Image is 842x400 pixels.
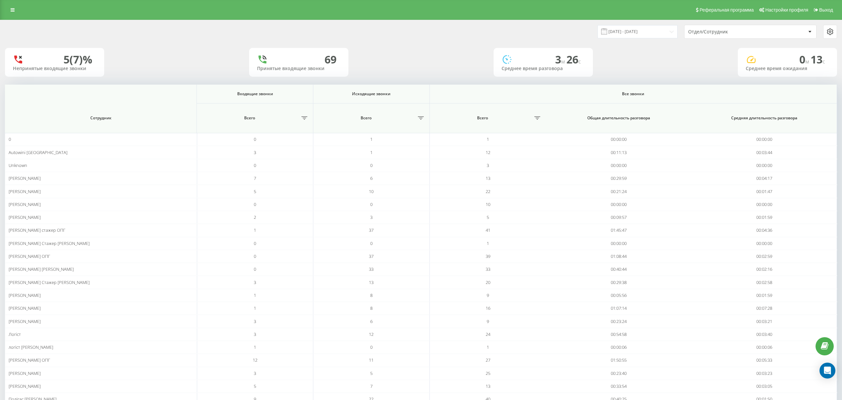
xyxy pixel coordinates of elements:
span: 0 [9,136,11,142]
td: 00:01:47 [691,185,837,198]
span: 0 [254,253,256,259]
td: 00:01:59 [691,289,837,302]
span: 1 [370,136,373,142]
span: 10 [369,188,374,194]
td: 00:29:38 [546,276,692,289]
span: 5 [487,214,489,220]
span: [PERSON_NAME] [9,370,41,376]
td: 00:29:59 [546,172,692,185]
span: 6 [370,175,373,181]
td: 00:05:56 [546,289,692,302]
td: 01:45:47 [546,224,692,237]
span: [PERSON_NAME] ОПГ [9,253,50,259]
td: 00:23:40 [546,367,692,380]
div: 5 (7)% [64,53,92,66]
span: 0 [370,201,373,207]
span: 37 [369,253,374,259]
span: Выход [819,7,833,13]
span: 1 [254,344,256,350]
td: 00:21:24 [546,185,692,198]
span: 3 [254,370,256,376]
span: 33 [486,266,490,272]
td: 00:00:00 [546,198,692,211]
span: Общая длительность разговора [556,115,682,121]
span: [PERSON_NAME] [9,188,41,194]
span: 10 [486,201,490,207]
td: 00:09:57 [546,211,692,224]
span: Средняя длительность разговора [702,115,826,121]
td: 00:00:00 [546,159,692,172]
span: 0 [254,201,256,207]
span: 3 [555,52,566,66]
span: 9 [487,292,489,298]
span: 5 [254,188,256,194]
span: 0 [370,344,373,350]
td: 01:07:14 [546,302,692,315]
span: [PERSON_NAME] [9,305,41,311]
td: 00:03:23 [691,367,837,380]
td: 00:00:00 [691,198,837,211]
div: Принятые входящие звонки [257,66,340,71]
td: 00:07:28 [691,302,837,315]
td: 00:33:54 [546,380,692,393]
span: Сотрудник [18,115,184,121]
span: 33 [369,266,374,272]
span: 12 [253,357,257,363]
div: Open Intercom Messenger [820,363,835,379]
span: 12 [486,149,490,155]
span: [PERSON_NAME] [9,201,41,207]
span: 41 [486,227,490,233]
span: 16 [486,305,490,311]
span: Всего [433,115,532,121]
td: 00:04:36 [691,224,837,237]
span: [PERSON_NAME] [PERSON_NAME] [9,266,74,272]
span: 0 [370,162,373,168]
span: Настройки профиля [765,7,808,13]
span: 0 [799,52,811,66]
td: 00:23:24 [546,315,692,328]
span: 9 [487,318,489,324]
td: 00:05:33 [691,354,837,367]
span: 8 [370,292,373,298]
span: 1 [254,305,256,311]
span: c [822,58,825,65]
td: 00:00:00 [546,133,692,146]
span: м [805,58,811,65]
td: 01:50:55 [546,354,692,367]
span: [PERSON_NAME] стажер ОПГ [9,227,66,233]
span: 3 [487,162,489,168]
span: 3 [254,149,256,155]
span: Входящие звонки [206,91,304,97]
span: 22 [486,188,490,194]
span: [PERSON_NAME] [9,292,41,298]
span: 3 [370,214,373,220]
div: 69 [325,53,336,66]
span: 1 [254,292,256,298]
span: 7 [370,383,373,389]
td: 00:03:21 [691,315,837,328]
td: 00:02:59 [691,250,837,263]
span: 0 [254,266,256,272]
span: 0 [254,162,256,168]
td: 00:03:40 [691,328,837,341]
span: Autowini [GEOGRAPHIC_DATA] [9,149,67,155]
td: 00:03:05 [691,380,837,393]
td: 00:00:06 [691,341,837,354]
span: 7 [254,175,256,181]
span: 5 [254,383,256,389]
span: 24 [486,331,490,337]
span: 13 [811,52,825,66]
td: 00:40:44 [546,263,692,276]
td: 00:03:44 [691,146,837,159]
td: 00:11:13 [546,146,692,159]
span: 39 [486,253,490,259]
span: 13 [486,383,490,389]
td: 00:00:00 [691,237,837,250]
span: 37 [369,227,374,233]
span: [PERSON_NAME] Стажер [PERSON_NAME] [9,279,90,285]
span: 6 [370,318,373,324]
span: Всего [200,115,299,121]
td: 00:00:00 [546,237,692,250]
span: 26 [566,52,581,66]
span: Реферальная программа [699,7,754,13]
